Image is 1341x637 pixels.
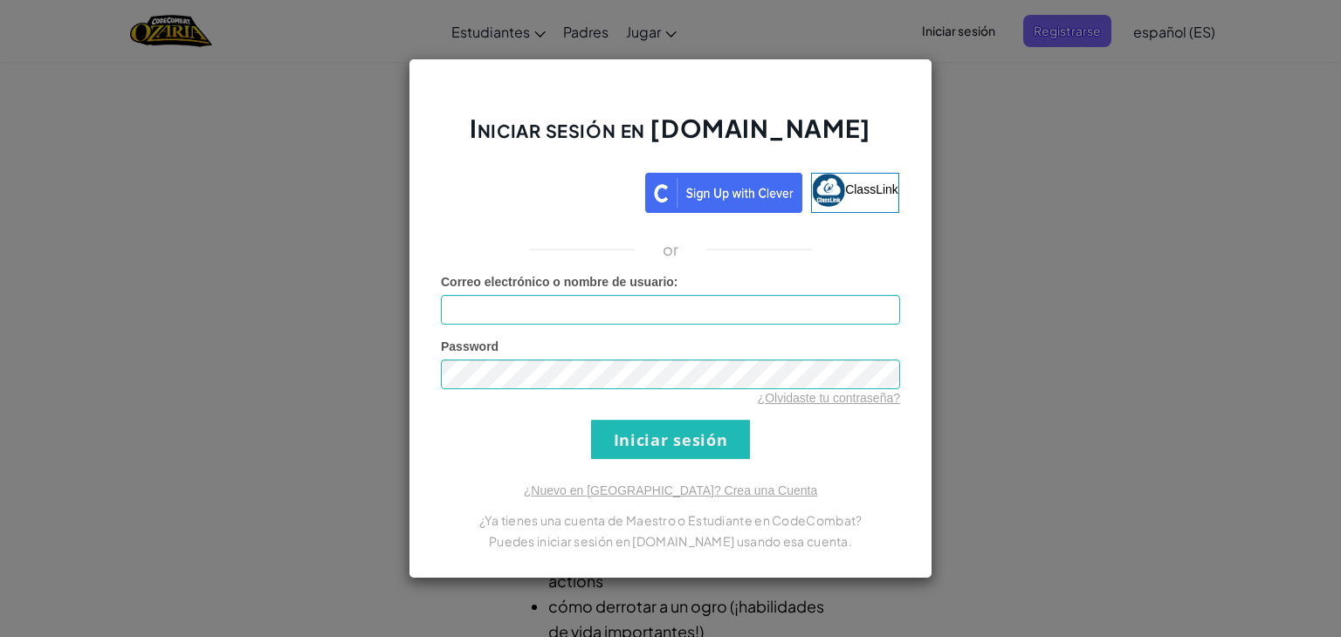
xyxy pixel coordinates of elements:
[524,483,817,497] a: ¿Nuevo en [GEOGRAPHIC_DATA]? Crea una Cuenta
[591,420,750,459] input: Iniciar sesión
[845,182,898,196] span: ClassLink
[663,239,679,260] p: or
[441,273,678,291] label: :
[441,339,499,353] span: Password
[441,275,674,289] span: Correo electrónico o nombre de usuario
[441,531,900,551] p: Puedes iniciar sesión en [DOMAIN_NAME] usando esa cuenta.
[758,391,900,405] a: ¿Olvidaste tu contraseña?
[441,112,900,162] h2: Iniciar sesión en [DOMAIN_NAME]
[812,174,845,207] img: classlink-logo-small.png
[645,173,802,213] img: clever_sso_button@2x.png
[433,171,645,209] iframe: Botón Iniciar sesión con Google
[441,510,900,531] p: ¿Ya tienes una cuenta de Maestro o Estudiante en CodeCombat?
